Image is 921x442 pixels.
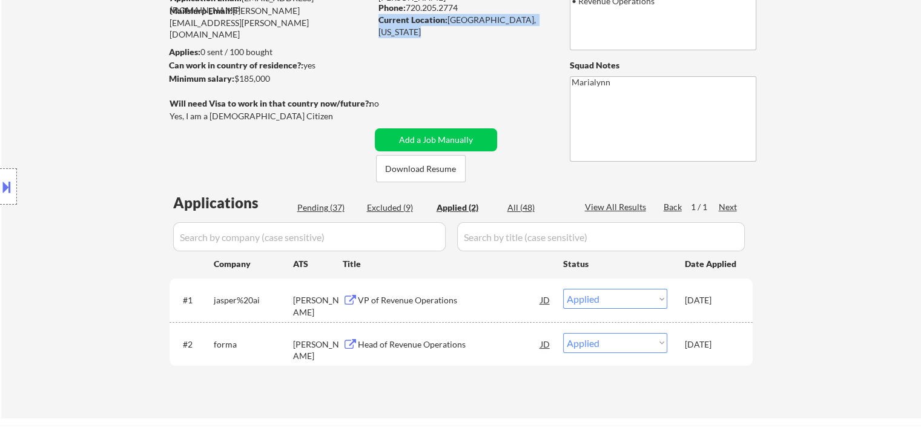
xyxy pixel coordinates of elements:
[343,258,552,270] div: Title
[214,294,293,306] div: jasper%20ai
[293,294,343,318] div: [PERSON_NAME]
[170,110,374,122] div: Yes, I am a [DEMOGRAPHIC_DATA] Citizen
[297,202,358,214] div: Pending (37)
[570,59,756,71] div: Squad Notes
[585,201,650,213] div: View All Results
[378,14,550,38] div: [GEOGRAPHIC_DATA], [US_STATE]
[169,59,367,71] div: yes
[173,222,446,251] input: Search by company (case sensitive)
[378,2,406,13] strong: Phone:
[358,294,541,306] div: VP of Revenue Operations
[540,333,552,355] div: JD
[378,15,447,25] strong: Current Location:
[540,289,552,311] div: JD
[293,258,343,270] div: ATS
[685,338,738,351] div: [DATE]
[169,47,200,57] strong: Applies:
[170,5,233,16] strong: Mailslurp Email:
[169,60,303,70] strong: Can work in country of residence?:
[437,202,497,214] div: Applied (2)
[367,202,427,214] div: Excluded (9)
[214,338,293,351] div: forma
[685,294,738,306] div: [DATE]
[173,196,293,210] div: Applications
[214,258,293,270] div: Company
[170,98,371,108] strong: Will need Visa to work in that country now/future?:
[169,46,371,58] div: 0 sent / 100 bought
[183,338,204,351] div: #2
[685,258,738,270] div: Date Applied
[457,222,745,251] input: Search by title (case sensitive)
[358,338,541,351] div: Head of Revenue Operations
[369,97,404,110] div: no
[169,73,234,84] strong: Minimum salary:
[691,201,719,213] div: 1 / 1
[169,73,371,85] div: $185,000
[376,155,466,182] button: Download Resume
[375,128,497,151] button: Add a Job Manually
[507,202,568,214] div: All (48)
[293,338,343,362] div: [PERSON_NAME]
[664,201,683,213] div: Back
[183,294,204,306] div: #1
[378,2,550,14] div: 720.205.2774
[719,201,738,213] div: Next
[170,5,371,41] div: [PERSON_NAME][EMAIL_ADDRESS][PERSON_NAME][DOMAIN_NAME]
[563,252,667,274] div: Status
